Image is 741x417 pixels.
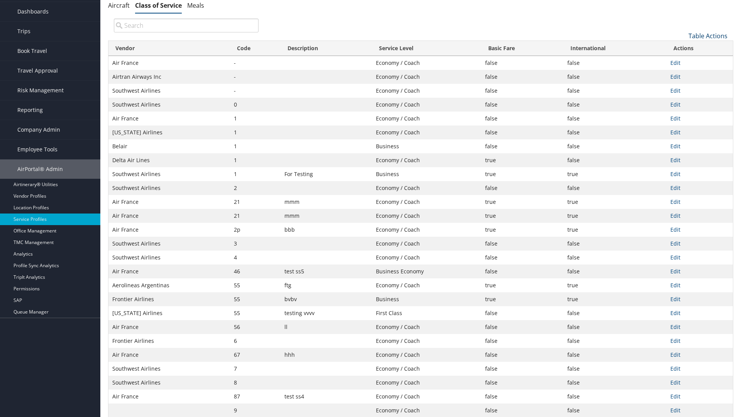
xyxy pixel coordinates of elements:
td: - [230,84,281,98]
td: Economy / Coach [372,195,481,209]
td: 55 [230,278,281,292]
td: Southwest Airlines [108,237,230,251]
td: Airtran Airways Inc [108,70,230,84]
td: Southwest Airlines [108,84,230,98]
td: ll [281,320,372,334]
span: Book Travel [17,41,47,61]
td: - [230,70,281,84]
td: 21 [230,209,281,223]
td: true [481,153,563,167]
td: Economy / Coach [372,251,481,264]
td: true [481,209,563,223]
a: Edit [670,101,680,108]
th: Description: activate to sort column ascending [281,41,372,56]
td: false [481,251,563,264]
td: true [481,167,563,181]
a: Edit [670,393,680,400]
td: false [563,362,667,376]
td: false [563,112,667,125]
th: Code: activate to sort column descending [230,41,281,56]
td: Southwest Airlines [108,362,230,376]
td: 67 [230,348,281,362]
td: Southwest Airlines [108,181,230,195]
td: 1 [230,167,281,181]
td: Southwest Airlines [108,251,230,264]
td: bvbv [281,292,372,306]
td: Economy / Coach [372,209,481,223]
td: false [481,320,563,334]
td: false [481,306,563,320]
td: ftg [281,278,372,292]
a: Edit [670,129,680,136]
td: [US_STATE] Airlines [108,306,230,320]
td: true [563,278,667,292]
td: Air France [108,112,230,125]
td: 55 [230,306,281,320]
a: Meals [187,1,204,10]
td: test ss4 [281,390,372,403]
td: false [563,56,667,70]
td: Economy / Coach [372,125,481,139]
td: true [481,195,563,209]
a: Edit [670,226,680,233]
td: false [481,334,563,348]
td: 8 [230,376,281,390]
td: For Testing [281,167,372,181]
td: 3 [230,237,281,251]
a: Edit [670,323,680,331]
td: Economy / Coach [372,320,481,334]
a: Edit [670,142,680,150]
th: International: activate to sort column ascending [563,41,667,56]
td: false [481,112,563,125]
a: Edit [670,212,680,219]
td: First Class [372,306,481,320]
td: Frontier Airlines [108,334,230,348]
td: false [481,376,563,390]
td: false [563,84,667,98]
td: false [563,264,667,278]
a: Edit [670,295,680,303]
td: Air France [108,195,230,209]
td: false [481,70,563,84]
td: 21 [230,195,281,209]
td: Economy / Coach [372,223,481,237]
td: false [481,56,563,70]
a: Edit [670,73,680,80]
td: test ss5 [281,264,372,278]
a: Edit [670,407,680,414]
a: Edit [670,240,680,247]
td: false [563,181,667,195]
a: Edit [670,365,680,372]
th: Vendor: activate to sort column ascending [108,41,230,56]
td: 46 [230,264,281,278]
td: Economy / Coach [372,84,481,98]
td: false [481,362,563,376]
td: true [563,167,667,181]
td: false [481,139,563,153]
td: 2p [230,223,281,237]
span: Dashboards [17,2,49,21]
td: true [563,223,667,237]
td: Business Economy [372,264,481,278]
span: Trips [17,22,30,41]
td: Air France [108,348,230,362]
td: false [481,390,563,403]
td: Economy / Coach [372,181,481,195]
td: Economy / Coach [372,153,481,167]
td: false [563,334,667,348]
a: Edit [670,156,680,164]
td: Economy / Coach [372,112,481,125]
td: Economy / Coach [372,362,481,376]
a: Edit [670,198,680,205]
a: Table Actions [689,32,727,40]
td: true [481,223,563,237]
td: false [563,70,667,84]
a: Aircraft [108,1,130,10]
td: Economy / Coach [372,334,481,348]
td: 1 [230,125,281,139]
a: Edit [670,254,680,261]
td: false [481,84,563,98]
td: Economy / Coach [372,98,481,112]
td: Economy / Coach [372,390,481,403]
td: Economy / Coach [372,56,481,70]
